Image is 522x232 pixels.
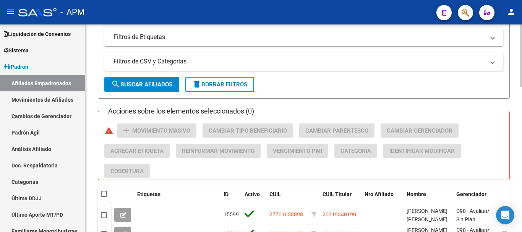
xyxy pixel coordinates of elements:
[299,123,374,138] button: Cambiar Parentesco
[60,4,84,21] span: - APM
[305,127,368,134] span: Cambiar Parentesco
[224,191,229,197] span: ID
[453,186,499,211] datatable-header-cell: Gerenciador
[104,126,113,135] mat-icon: warning
[104,28,503,46] mat-expansion-panel-header: Filtros de Etiquetas
[266,186,308,211] datatable-header-cell: CUIL
[334,144,377,158] button: Categoria
[4,30,71,38] span: Liquidación de Convenios
[365,191,394,197] span: Nro Afiliado
[267,144,328,158] button: Vencimiento PMI
[182,148,255,154] span: Reinformar Movimiento
[407,208,447,223] span: [PERSON_NAME] [PERSON_NAME]
[176,144,261,158] button: Reinformar Movimiento
[242,186,266,211] datatable-header-cell: Activo
[203,123,293,138] button: Cambiar Tipo Beneficiario
[319,186,362,211] datatable-header-cell: CUIL Titular
[111,79,120,89] mat-icon: search
[245,191,260,197] span: Activo
[110,168,144,175] span: Cobertura
[117,123,196,138] button: Movimiento Masivo
[113,33,485,41] mat-panel-title: Filtros de Etiquetas
[387,127,452,134] span: Cambiar Gerenciador
[383,144,461,158] button: Identificar Modificar
[104,77,179,92] button: Buscar Afiliados
[269,211,303,217] span: 27701658898
[273,148,322,154] span: Vencimiento PMI
[362,186,404,211] datatable-header-cell: Nro Afiliado
[134,186,220,211] datatable-header-cell: Etiquetas
[209,127,287,134] span: Cambiar Tipo Beneficiario
[104,106,258,117] h3: Acciones sobre los elementos seleccionados (0)
[113,57,485,66] mat-panel-title: Filtros de CSV y Categorias
[6,7,15,16] mat-icon: menu
[104,144,170,158] button: Agregar Etiqueta
[496,206,514,224] div: Open Intercom Messenger
[381,123,459,138] button: Cambiar Gerenciador
[340,148,371,154] span: Categoria
[192,79,201,89] mat-icon: delete
[507,7,516,16] mat-icon: person
[323,211,356,217] span: 20319340190
[404,186,453,211] datatable-header-cell: Nombre
[269,191,281,197] span: CUIL
[456,208,487,214] span: D90 - Avalian
[132,127,190,134] span: Movimiento Masivo
[104,52,503,71] mat-expansion-panel-header: Filtros de CSV y Categorias
[220,186,242,211] datatable-header-cell: ID
[122,126,131,135] mat-icon: add
[111,81,172,88] span: Buscar Afiliados
[192,81,247,88] span: Borrar Filtros
[104,164,150,178] button: Cobertura
[4,63,28,71] span: Padrón
[4,46,29,55] span: Sistema
[185,77,254,92] button: Borrar Filtros
[389,148,455,154] span: Identificar Modificar
[323,191,352,197] span: CUIL Titular
[137,191,160,197] span: Etiquetas
[456,191,486,197] span: Gerenciador
[110,148,164,154] span: Agregar Etiqueta
[407,191,426,197] span: Nombre
[224,211,242,217] span: 155994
